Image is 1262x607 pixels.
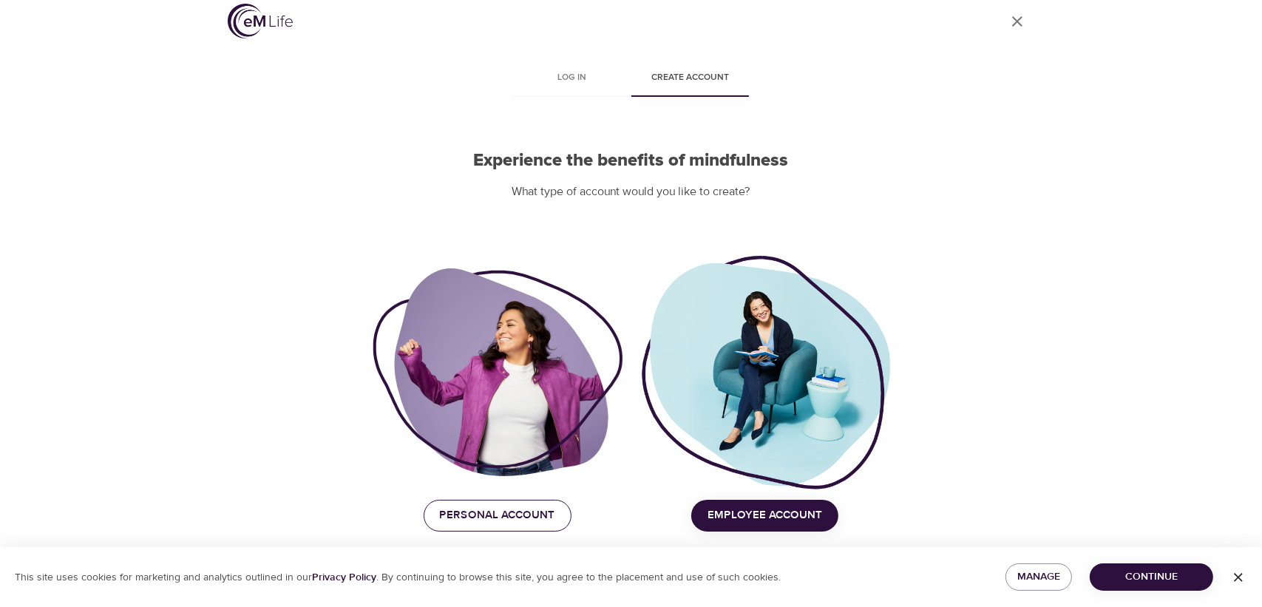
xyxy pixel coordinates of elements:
button: Personal Account [424,500,571,531]
p: What type of account would you like to create? [373,183,890,200]
span: Manage [1017,568,1060,586]
button: Continue [1090,563,1213,591]
a: close [1000,4,1035,39]
button: Employee Account [691,500,838,531]
span: Employee Account [708,506,822,525]
span: Continue [1102,568,1201,586]
a: Privacy Policy [312,571,376,584]
span: Create account [640,70,741,86]
span: Personal Account [440,506,555,525]
button: Manage [1005,563,1072,591]
img: logo [228,4,293,38]
h2: Experience the benefits of mindfulness [373,150,890,172]
span: Log in [522,70,622,86]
